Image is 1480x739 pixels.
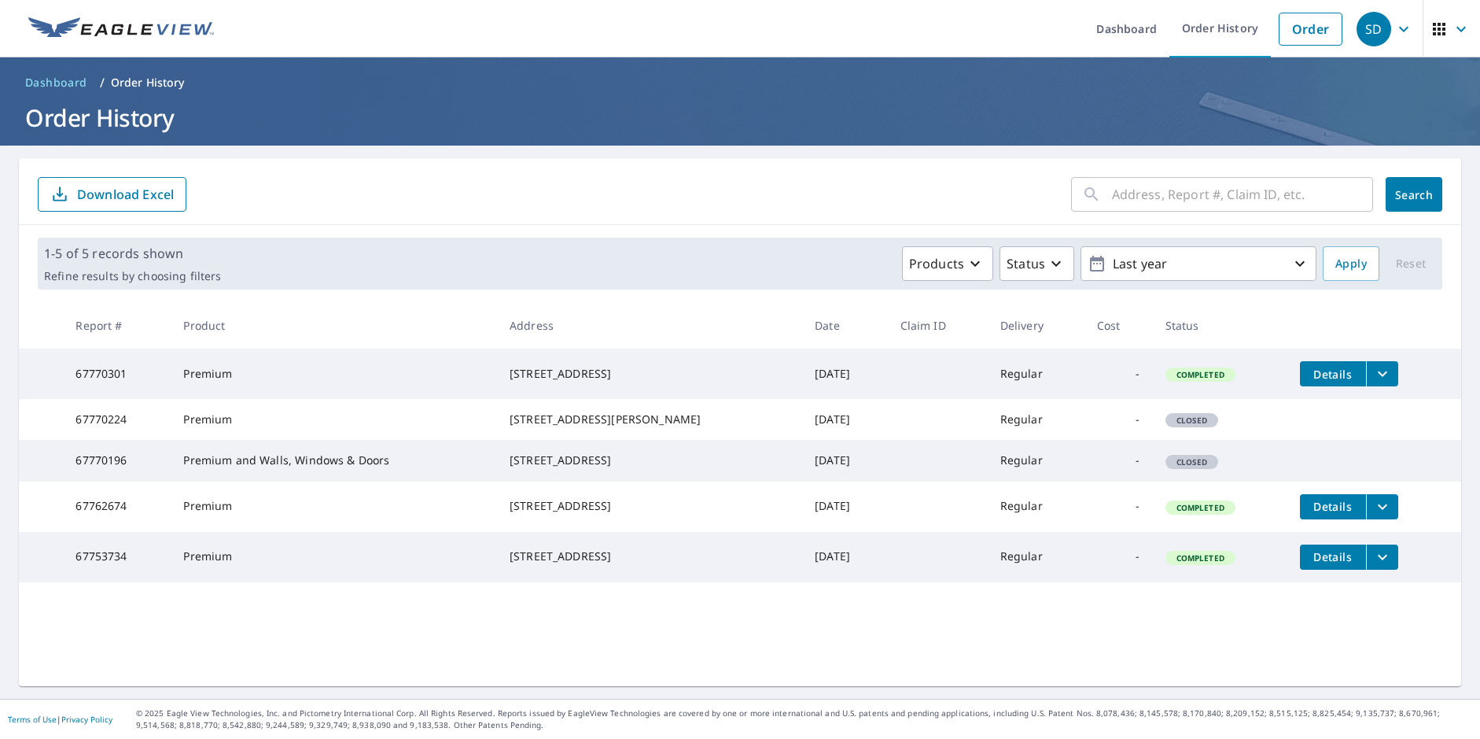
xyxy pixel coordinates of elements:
[802,399,887,440] td: [DATE]
[1357,12,1391,46] div: SD
[63,482,171,532] td: 67762674
[1279,13,1342,46] a: Order
[510,453,790,468] div: [STREET_ADDRESS]
[988,440,1084,481] td: Regular
[802,532,887,582] td: [DATE]
[136,708,1472,731] p: © 2025 Eagle View Technologies, Inc. and Pictometry International Corp. All Rights Reserved. Repo...
[171,349,497,399] td: Premium
[100,73,105,92] li: /
[510,549,790,564] div: [STREET_ADDRESS]
[61,714,112,725] a: Privacy Policy
[1366,361,1398,386] button: filesDropdownBtn-67770301
[8,715,112,724] p: |
[77,186,174,203] p: Download Excel
[63,440,171,481] td: 67770196
[888,302,988,349] th: Claim ID
[1386,177,1442,212] button: Search
[802,349,887,399] td: [DATE]
[902,246,993,281] button: Products
[1300,361,1366,386] button: detailsBtn-67770301
[988,532,1084,582] td: Regular
[1323,246,1379,281] button: Apply
[1300,545,1366,570] button: detailsBtn-67753734
[111,75,185,91] p: Order History
[988,302,1084,349] th: Delivery
[44,269,221,283] p: Refine results by choosing filters
[8,714,57,725] a: Terms of Use
[1309,499,1357,514] span: Details
[1084,302,1153,349] th: Cost
[510,412,790,427] div: [STREET_ADDRESS][PERSON_NAME]
[19,70,94,95] a: Dashboard
[497,302,802,349] th: Address
[909,254,964,273] p: Products
[1106,250,1290,278] p: Last year
[1366,494,1398,519] button: filesDropdownBtn-67762674
[1398,187,1430,202] span: Search
[802,440,887,481] td: [DATE]
[1309,367,1357,382] span: Details
[63,302,171,349] th: Report #
[988,482,1084,532] td: Regular
[1084,482,1153,532] td: -
[988,399,1084,440] td: Regular
[1000,246,1074,281] button: Status
[988,349,1084,399] td: Regular
[28,17,214,41] img: EV Logo
[510,366,790,382] div: [STREET_ADDRESS]
[1366,545,1398,570] button: filesDropdownBtn-67753734
[38,177,186,212] button: Download Excel
[1167,502,1234,513] span: Completed
[44,244,221,263] p: 1-5 of 5 records shown
[63,349,171,399] td: 67770301
[510,498,790,514] div: [STREET_ADDRESS]
[171,482,497,532] td: Premium
[63,399,171,440] td: 67770224
[171,302,497,349] th: Product
[1167,456,1217,467] span: Closed
[1112,172,1373,216] input: Address, Report #, Claim ID, etc.
[63,532,171,582] td: 67753734
[19,102,1461,134] h1: Order History
[1309,549,1357,564] span: Details
[25,75,87,91] span: Dashboard
[1335,254,1367,274] span: Apply
[1300,494,1366,519] button: detailsBtn-67762674
[1007,254,1045,273] p: Status
[1167,369,1234,380] span: Completed
[19,70,1461,95] nav: breadcrumb
[802,482,887,532] td: [DATE]
[1167,552,1234,563] span: Completed
[171,440,497,481] td: Premium and Walls, Windows & Doors
[802,302,887,349] th: Date
[1153,302,1287,349] th: Status
[1084,440,1153,481] td: -
[171,532,497,582] td: Premium
[1167,415,1217,426] span: Closed
[1084,532,1153,582] td: -
[1084,349,1153,399] td: -
[1081,246,1316,281] button: Last year
[171,399,497,440] td: Premium
[1084,399,1153,440] td: -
